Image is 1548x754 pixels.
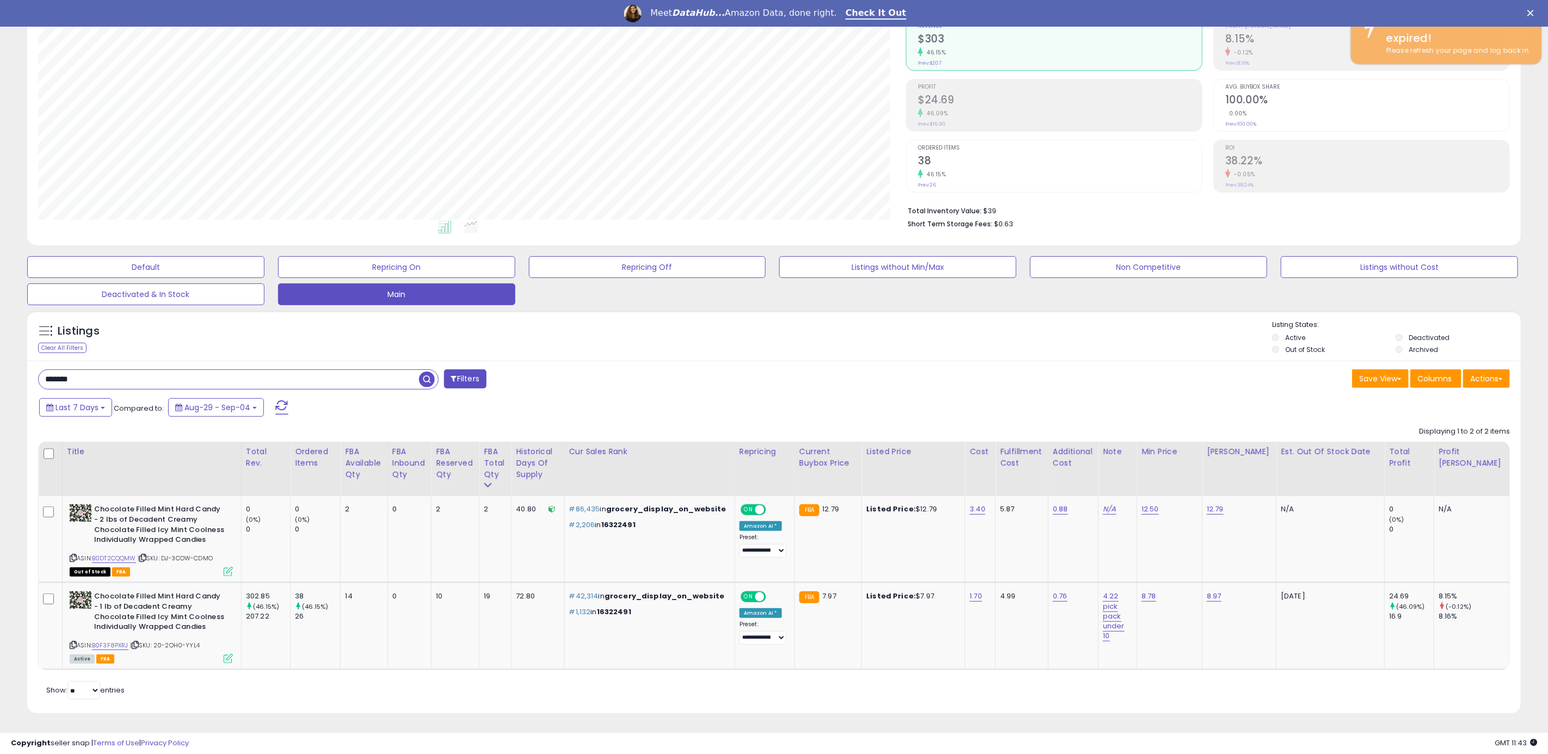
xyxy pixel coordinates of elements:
[1225,121,1256,127] small: Prev: 100.00%
[1030,256,1267,278] button: Non Competitive
[918,23,1202,29] span: Revenue
[1281,446,1380,458] div: Est. Out Of Stock Date
[246,611,290,621] div: 207.22
[918,121,946,127] small: Prev: $16.90
[484,591,503,601] div: 19
[569,607,591,617] span: #1,132
[1419,427,1510,437] div: Displaying 1 to 2 of 2 items
[246,446,286,469] div: Total Rev.
[295,591,340,601] div: 38
[1103,504,1116,515] a: N/A
[529,256,766,278] button: Repricing Off
[392,446,427,480] div: FBA inbound Qty
[918,60,941,66] small: Prev: $207
[569,504,600,514] span: #86,435
[1142,504,1159,515] a: 12.50
[278,283,515,305] button: Main
[866,504,916,514] b: Listed Price:
[484,504,503,514] div: 2
[94,504,226,547] b: Chocolate Filled Mint Hard Candy - 2 lbs of Decadent Creamy Chocolate Filled Icy Mint Coolness In...
[742,592,755,602] span: ON
[58,324,100,339] h5: Listings
[1378,15,1533,46] div: Your session has expired!
[302,602,328,611] small: (46.15%)
[739,621,786,645] div: Preset:
[1000,591,1040,601] div: 4.99
[605,591,725,601] span: grocery_display_on_website
[246,504,290,514] div: 0
[923,109,948,118] small: 46.09%
[138,554,213,563] span: | SKU: DJ-3COW-CDMO
[1053,446,1094,469] div: Additional Cost
[799,446,857,469] div: Current Buybox Price
[918,33,1202,47] h2: $303
[246,515,261,524] small: (0%)
[436,591,471,601] div: 10
[799,591,819,603] small: FBA
[484,446,507,480] div: FBA Total Qty
[1000,446,1044,469] div: Fulfillment Cost
[11,738,51,748] strong: Copyright
[295,446,336,469] div: Ordered Items
[1281,591,1376,601] p: [DATE]
[1053,504,1068,515] a: 0.88
[1207,446,1272,458] div: [PERSON_NAME]
[1446,602,1471,611] small: (-0.12%)
[1527,10,1538,16] div: Close
[1409,333,1450,342] label: Deactivated
[92,554,136,563] a: B0DT2CQQMW
[742,505,755,515] span: ON
[92,641,128,650] a: B0F3F8PXRJ
[1142,591,1156,602] a: 8.78
[923,170,946,178] small: 46.15%
[1207,504,1224,515] a: 12.79
[822,591,836,601] span: 7.97
[516,446,559,480] div: Historical Days Of Supply
[779,256,1016,278] button: Listings without Min/Max
[866,446,960,458] div: Listed Price
[1389,515,1404,524] small: (0%)
[866,504,957,514] div: $12.79
[970,504,985,515] a: 3.40
[1410,369,1461,388] button: Columns
[1389,446,1429,469] div: Total Profit
[1103,591,1125,641] a: 4.22 pick pack under 10
[96,654,115,664] span: FBA
[994,219,1013,229] span: $0.63
[11,738,189,749] div: seller snap | |
[866,591,916,601] b: Listed Price:
[569,520,595,530] span: #2,206
[168,398,264,417] button: Aug-29 - Sep-04
[764,592,782,602] span: OFF
[1225,84,1509,90] span: Avg. Buybox Share
[739,521,782,531] div: Amazon AI *
[1378,46,1533,56] div: Please refresh your page and log back in
[601,520,636,530] span: 16322491
[918,145,1202,151] span: Ordered Items
[39,398,112,417] button: Last 7 Days
[970,591,982,602] a: 1.70
[799,504,819,516] small: FBA
[624,5,642,22] img: Profile image for Georgie
[569,607,726,617] p: in
[908,206,982,215] b: Total Inventory Value:
[1439,446,1505,469] div: Profit [PERSON_NAME]
[46,685,125,695] span: Show: entries
[27,283,264,305] button: Deactivated & In Stock
[1439,504,1501,514] div: N/A
[672,8,725,18] i: DataHub...
[295,504,340,514] div: 0
[866,591,957,601] div: $7.97
[444,369,486,388] button: Filters
[70,504,233,575] div: ASIN:
[569,504,726,514] p: in
[918,84,1202,90] span: Profit
[846,8,906,20] a: Check It Out
[1389,504,1434,514] div: 0
[516,504,556,514] div: 40.80
[1439,591,1509,601] div: 8.15%
[1281,504,1376,514] p: N/A
[1225,23,1509,29] span: Profit [PERSON_NAME]
[970,446,991,458] div: Cost
[38,343,87,353] div: Clear All Filters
